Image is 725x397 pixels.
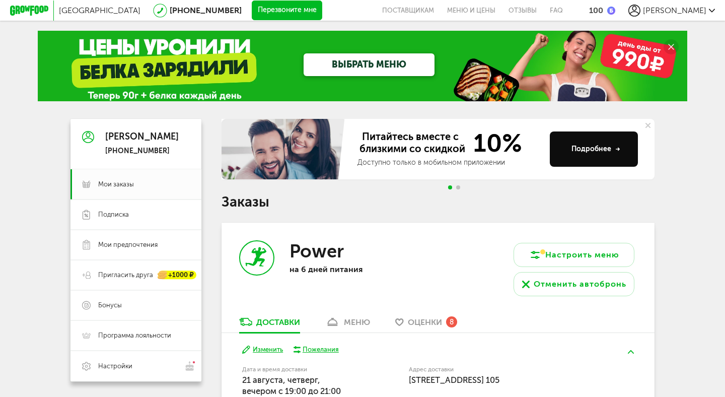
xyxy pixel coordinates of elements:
[628,350,634,354] img: arrow-up-green.5eb5f82.svg
[98,301,122,310] span: Бонусы
[456,185,460,189] span: Go to slide 2
[98,362,132,371] span: Настройки
[222,195,655,209] h1: Заказы
[534,278,626,290] div: Отменить автобронь
[289,240,344,262] h3: Power
[70,320,201,351] a: Программа лояльности
[357,158,542,168] div: Доступно только в мобильном приложении
[344,317,370,327] div: меню
[252,1,322,21] button: Перезвоните мне
[70,200,201,230] a: Подписка
[222,119,347,179] img: family-banner.579af9d.jpg
[234,316,305,333] a: Доставки
[105,132,179,142] div: [PERSON_NAME]
[571,144,620,154] div: Подробнее
[320,316,375,333] a: меню
[643,6,706,15] span: [PERSON_NAME]
[70,230,201,260] a: Мои предпочтения
[303,345,339,354] div: Пожелания
[70,351,201,381] a: Настройки
[550,131,638,167] button: Подробнее
[242,367,357,372] label: Дата и время доставки
[607,7,615,15] img: bonus_b.cdccf46.png
[408,317,442,327] span: Оценки
[70,290,201,320] a: Бонусы
[409,375,499,385] span: [STREET_ADDRESS] 105
[467,130,522,156] span: 10%
[170,6,242,15] a: [PHONE_NUMBER]
[98,331,171,340] span: Программа лояльности
[98,271,153,280] span: Пригласить друга
[448,185,452,189] span: Go to slide 1
[98,240,158,249] span: Мои предпочтения
[514,272,634,296] button: Отменить автобронь
[390,316,462,333] a: Оценки 8
[256,317,300,327] div: Доставки
[514,243,634,267] button: Настроить меню
[98,210,129,219] span: Подписка
[242,375,341,395] span: 21 августа, четверг, вечером c 19:00 до 21:00
[242,345,283,355] button: Изменить
[98,180,134,189] span: Мои заказы
[304,53,434,76] a: ВЫБРАТЬ МЕНЮ
[105,147,179,156] div: [PHONE_NUMBER]
[446,316,457,327] div: 8
[70,169,201,200] a: Мои заказы
[289,264,420,274] p: на 6 дней питания
[293,345,339,354] button: Пожелания
[589,6,603,15] div: 100
[59,6,140,15] span: [GEOGRAPHIC_DATA]
[409,367,597,372] label: Адрес доставки
[357,130,467,156] span: Питайтесь вместе с близкими со скидкой
[158,271,196,280] div: +1000 ₽
[70,260,201,290] a: Пригласить друга +1000 ₽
